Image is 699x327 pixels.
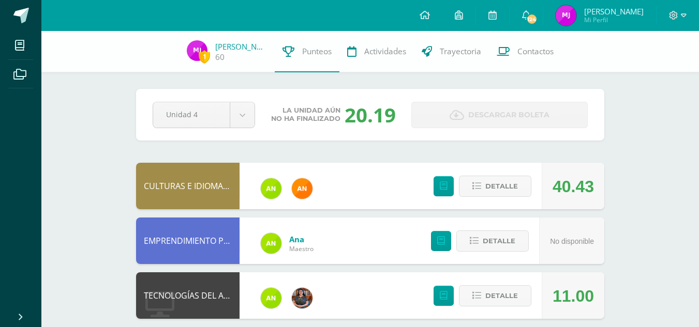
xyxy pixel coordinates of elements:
[364,46,406,57] span: Actividades
[215,41,267,52] a: [PERSON_NAME]
[459,176,531,197] button: Detalle
[483,231,515,251] span: Detalle
[199,50,210,63] span: 1
[584,15,644,24] span: Mi Perfil
[517,46,554,57] span: Contactos
[345,101,396,128] div: 20.19
[275,31,339,72] a: Punteos
[553,163,594,210] div: 40.43
[456,230,529,252] button: Detalle
[136,272,240,319] div: TECNOLOGÍAS DEL APRENDIZAJE Y LA COMUNICACIÓN
[136,163,240,209] div: CULTURAS E IDIOMAS MAYAS, GARÍFUNA O XINCA
[153,102,255,128] a: Unidad 4
[289,234,314,244] a: Ana
[556,5,576,26] img: d37e47cdd1fbdf4837ab9425eedbf1f3.png
[136,217,240,264] div: EMPRENDIMIENTO PARA LA PRODUCTIVIDAD
[489,31,561,72] a: Contactos
[440,46,481,57] span: Trayectoria
[339,31,414,72] a: Actividades
[553,273,594,319] div: 11.00
[292,178,313,199] img: fc6731ddebfef4a76f049f6e852e62c4.png
[261,178,281,199] img: 122d7b7bf6a5205df466ed2966025dea.png
[550,237,594,245] span: No disponible
[289,244,314,253] span: Maestro
[261,233,281,254] img: 122d7b7bf6a5205df466ed2966025dea.png
[485,286,518,305] span: Detalle
[271,106,340,123] span: La unidad aún no ha finalizado
[215,52,225,63] a: 60
[526,13,538,25] span: 124
[166,102,217,127] span: Unidad 4
[187,40,207,61] img: d37e47cdd1fbdf4837ab9425eedbf1f3.png
[485,177,518,196] span: Detalle
[261,288,281,308] img: 122d7b7bf6a5205df466ed2966025dea.png
[302,46,332,57] span: Punteos
[468,102,549,128] span: Descargar boleta
[414,31,489,72] a: Trayectoria
[584,6,644,17] span: [PERSON_NAME]
[459,285,531,306] button: Detalle
[292,288,313,308] img: 60a759e8b02ec95d430434cf0c0a55c7.png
